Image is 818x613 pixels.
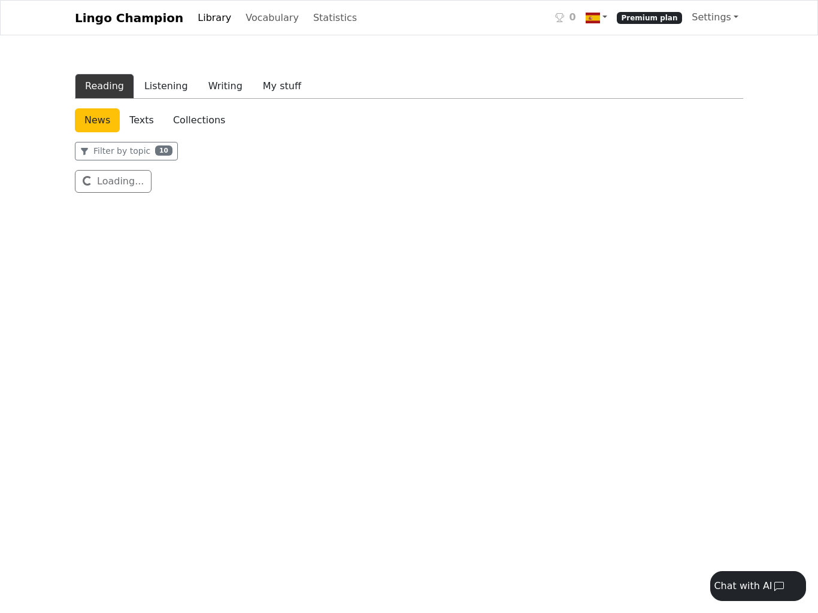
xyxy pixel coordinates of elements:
a: Collections [163,108,235,132]
button: Reading [75,74,134,99]
a: Texts [120,108,163,132]
button: Filter by topic10 [75,142,178,160]
a: 0 [550,5,580,30]
button: Writing [198,74,253,99]
button: Listening [134,74,198,99]
a: Vocabulary [241,6,304,30]
a: Settings [687,5,743,29]
div: Chat with AI [714,579,772,593]
span: 0 [569,10,575,25]
img: es.svg [586,11,600,25]
a: Premium plan [612,5,687,30]
a: Lingo Champion [75,6,183,30]
button: My stuff [253,74,311,99]
a: Statistics [308,6,362,30]
span: 10 [155,145,172,156]
span: Premium plan [617,12,683,24]
a: Library [193,6,236,30]
button: Chat with AI [710,571,806,601]
a: News [75,108,120,132]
